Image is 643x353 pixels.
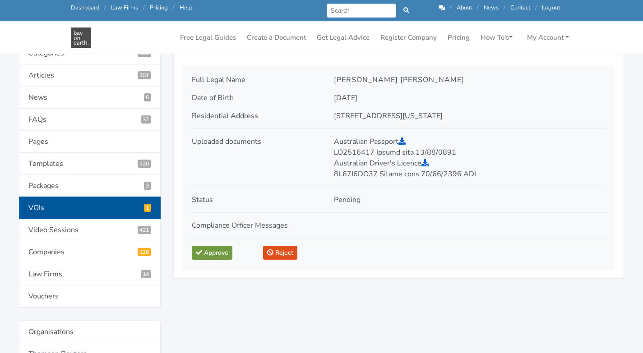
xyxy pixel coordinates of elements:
span: Video Sessions [138,226,152,234]
div: Status [185,194,328,205]
div: Uploaded documents [185,136,328,179]
span: / [450,4,452,12]
a: News [19,87,161,109]
span: / [477,4,479,12]
a: Pricing [150,4,168,12]
a: Companies126 [19,241,161,263]
input: Search [327,4,397,18]
a: My Account [523,29,573,46]
a: Create a Document [243,29,310,46]
div: Full Legal Name [185,74,328,85]
a: Register Company [377,29,440,46]
a: Dashboard [71,4,99,12]
span: Registered Companies [138,248,152,256]
span: / [504,4,505,12]
a: Articles [19,64,161,87]
a: Organisations [19,321,161,343]
a: Law Firms [111,4,138,12]
a: Pages [19,131,161,153]
span: 320 [138,160,152,168]
div: Residential Address [185,110,328,121]
a: Law Firms14 [19,263,161,285]
span: 3 [144,182,152,190]
span: Law Firms [141,270,152,278]
a: VOIs1 [19,197,161,219]
div: [PERSON_NAME] [PERSON_NAME] [328,74,612,85]
a: Pricing [444,29,473,46]
a: Vouchers [19,285,161,307]
a: Free Legal Guides [176,29,240,46]
div: [DATE] [328,92,612,103]
a: FAQs [19,109,161,131]
span: 37 [141,115,152,124]
span: 6 [144,93,152,101]
a: Templates [19,153,161,175]
div: [STREET_ADDRESS][US_STATE] [328,110,612,121]
span: 301 [138,71,152,79]
a: About [457,4,472,12]
button: Reject [263,246,297,260]
span: / [104,4,106,12]
span: / [143,4,145,12]
img: Law On Earth [71,28,91,48]
span: / [173,4,175,12]
a: Help [180,4,192,12]
a: Approve [192,246,232,260]
a: Get Legal Advice [313,29,373,46]
a: Video Sessions421 [19,219,161,241]
a: News [484,4,499,12]
div: Australian Passport LO2516417 Ipsumd sita 13/88/0891 Australian Driver's Licence 8L67I6DO37 Sitam... [328,136,612,179]
div: Compliance Officer Messages [185,220,328,231]
a: How To's [477,29,516,46]
a: Logout [542,4,560,12]
span: Pending VOIs [144,204,152,212]
div: Pending [328,194,612,205]
div: Date of Birth [185,92,328,103]
a: Packages3 [19,175,161,197]
a: Contact [510,4,530,12]
span: / [535,4,537,12]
